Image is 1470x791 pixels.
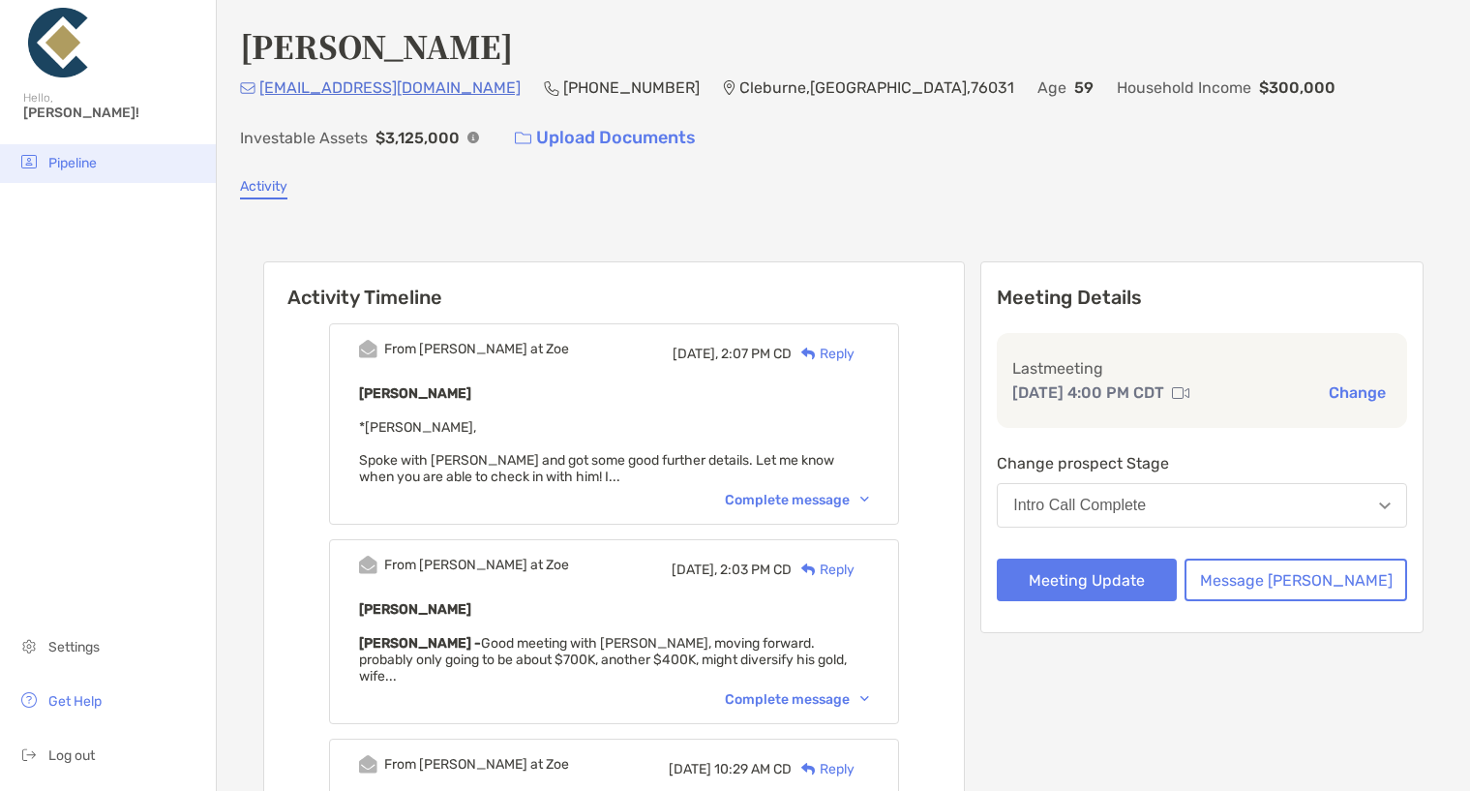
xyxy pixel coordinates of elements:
div: From [PERSON_NAME] at Zoe [384,557,569,573]
div: From [PERSON_NAME] at Zoe [384,756,569,773]
button: Meeting Update [997,559,1177,601]
p: [DATE] 4:00 PM CDT [1012,380,1164,405]
p: [PHONE_NUMBER] [563,76,700,100]
span: 2:03 PM CD [720,562,792,578]
span: [DATE], [673,346,718,362]
button: Change [1323,382,1392,403]
img: logout icon [17,743,41,766]
a: Upload Documents [502,117,708,159]
img: Email Icon [240,82,255,94]
p: Change prospect Stage [997,451,1407,475]
p: [EMAIL_ADDRESS][DOMAIN_NAME] [259,76,521,100]
strong: [PERSON_NAME] - [359,635,481,652]
h4: [PERSON_NAME] [240,23,513,68]
p: Investable Assets [240,126,368,150]
p: Last meeting [1012,356,1392,380]
span: Pipeline [48,155,97,171]
img: Chevron icon [860,497,869,502]
div: Intro Call Complete [1013,497,1146,514]
div: Reply [792,344,855,364]
span: 10:29 AM CD [714,761,792,777]
img: Event icon [359,755,377,774]
button: Intro Call Complete [997,483,1407,528]
img: Event icon [359,340,377,358]
p: 59 [1074,76,1094,100]
img: Info Icon [467,132,479,143]
p: Cleburne , [GEOGRAPHIC_DATA] , 76031 [739,76,1014,100]
img: pipeline icon [17,150,41,173]
span: 2:07 PM CD [721,346,792,362]
img: Chevron icon [860,696,869,702]
div: Reply [792,560,855,580]
img: settings icon [17,634,41,657]
img: Reply icon [801,563,816,576]
div: Reply [792,759,855,779]
div: From [PERSON_NAME] at Zoe [384,341,569,357]
img: get-help icon [17,688,41,712]
img: Location Icon [723,80,735,96]
img: communication type [1172,385,1189,401]
img: Open dropdown arrow [1379,502,1391,509]
p: Age [1037,76,1066,100]
img: button icon [515,132,531,145]
p: $300,000 [1259,76,1335,100]
div: Complete message [725,691,869,708]
h6: Activity Timeline [264,262,964,309]
p: Meeting Details [997,286,1407,310]
img: Event icon [359,556,377,574]
b: [PERSON_NAME] [359,385,471,402]
a: Activity [240,178,287,199]
span: [PERSON_NAME]! [23,105,204,121]
span: Get Help [48,693,102,710]
span: Good meeting with [PERSON_NAME], moving forward. probably only going to be about $700K, another $... [359,635,847,685]
img: Reply icon [801,348,816,360]
img: Phone Icon [544,80,559,96]
span: [DATE], [672,562,717,578]
button: Message [PERSON_NAME] [1185,559,1407,601]
img: Reply icon [801,763,816,776]
span: [DATE] [669,761,711,777]
div: Complete message [725,492,869,508]
p: Household Income [1117,76,1251,100]
p: $3,125,000 [375,126,460,150]
span: Log out [48,747,95,764]
span: Settings [48,639,100,655]
span: *[PERSON_NAME], Spoke with [PERSON_NAME] and got some good further details. Let me know when you ... [359,419,834,485]
b: [PERSON_NAME] [359,601,471,618]
img: Zoe Logo [23,8,93,77]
